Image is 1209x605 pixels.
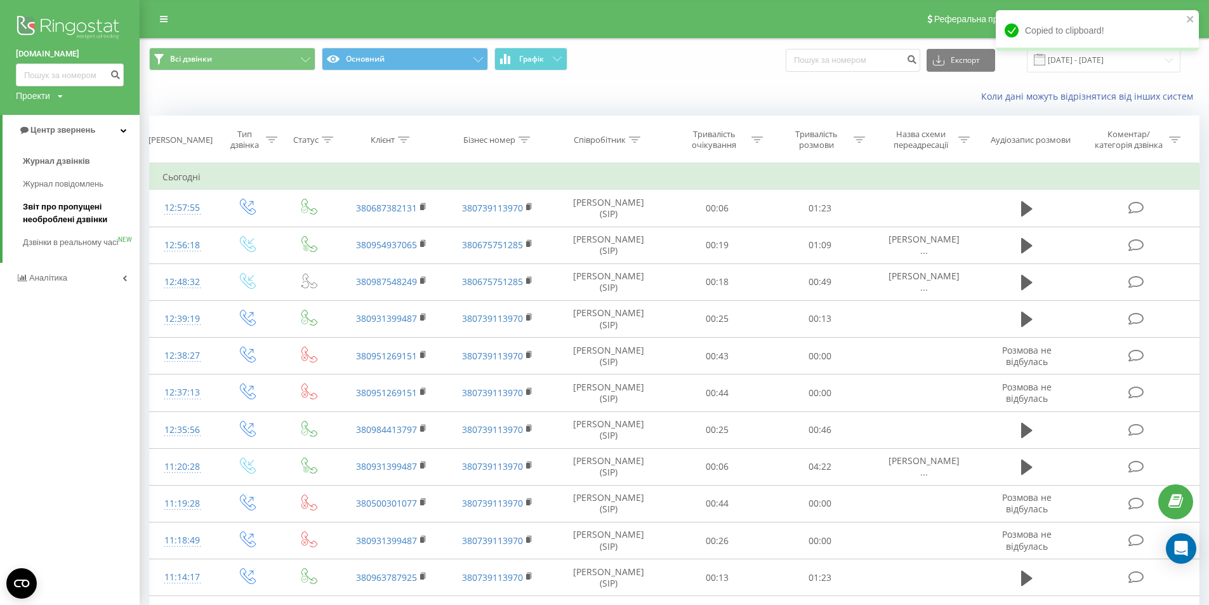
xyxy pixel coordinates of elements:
[551,448,666,485] td: [PERSON_NAME] (SIP)
[162,380,202,405] div: 12:37:13
[462,276,523,288] a: 380675751285
[356,535,417,547] a: 380931399487
[23,236,118,249] span: Дзвінки в реальному часі
[462,350,523,362] a: 380739113970
[769,300,871,337] td: 00:13
[356,571,417,583] a: 380963787925
[889,233,960,256] span: [PERSON_NAME] ...
[356,239,417,251] a: 380954937065
[23,150,140,173] a: Журнал дзвінків
[551,263,666,300] td: [PERSON_NAME] (SIP)
[162,491,202,516] div: 11:19:28
[162,418,202,442] div: 12:35:56
[666,411,768,448] td: 00:25
[927,49,995,72] button: Експорт
[162,455,202,479] div: 11:20:28
[23,196,140,231] a: Звіт про пропущені необроблені дзвінки
[981,90,1199,102] a: Коли дані можуть відрізнятися вiд інших систем
[16,63,124,86] input: Пошук за номером
[150,164,1199,190] td: Сьогодні
[149,48,315,70] button: Всі дзвінки
[1166,533,1196,564] div: Open Intercom Messenger
[162,307,202,331] div: 12:39:19
[769,263,871,300] td: 00:49
[356,423,417,435] a: 380984413797
[889,455,960,478] span: [PERSON_NAME] ...
[23,155,90,168] span: Журнал дзвінків
[162,343,202,368] div: 12:38:27
[666,522,768,559] td: 00:26
[293,135,319,145] div: Статус
[6,568,37,599] button: Open CMP widget
[769,411,871,448] td: 00:46
[666,300,768,337] td: 00:25
[322,48,488,70] button: Основний
[462,239,523,251] a: 380675751285
[666,448,768,485] td: 00:06
[666,263,768,300] td: 00:18
[666,375,768,411] td: 00:44
[371,135,395,145] div: Клієнт
[769,485,871,522] td: 00:00
[16,13,124,44] img: Ringostat logo
[462,497,523,509] a: 380739113970
[462,312,523,324] a: 380739113970
[666,190,768,227] td: 00:06
[996,10,1199,51] div: Copied to clipboard!
[551,522,666,559] td: [PERSON_NAME] (SIP)
[23,201,133,226] span: Звіт про пропущені необроблені дзвінки
[3,115,140,145] a: Центр звернень
[769,338,871,375] td: 00:00
[162,233,202,258] div: 12:56:18
[1002,528,1052,552] span: Розмова не відбулась
[769,190,871,227] td: 01:23
[551,485,666,522] td: [PERSON_NAME] (SIP)
[769,448,871,485] td: 04:22
[769,522,871,559] td: 00:00
[29,273,67,283] span: Аналiтика
[149,135,213,145] div: [PERSON_NAME]
[574,135,626,145] div: Співробітник
[356,460,417,472] a: 380931399487
[551,375,666,411] td: [PERSON_NAME] (SIP)
[666,338,768,375] td: 00:43
[1186,14,1195,26] button: close
[462,460,523,472] a: 380739113970
[1092,129,1166,150] div: Коментар/категорія дзвінка
[889,270,960,293] span: [PERSON_NAME] ...
[1002,344,1052,368] span: Розмова не відбулась
[1002,491,1052,515] span: Розмова не відбулась
[162,528,202,553] div: 11:18:49
[463,135,515,145] div: Бізнес номер
[162,270,202,295] div: 12:48:32
[462,202,523,214] a: 380739113970
[23,178,103,190] span: Журнал повідомлень
[356,387,417,399] a: 380951269151
[23,231,140,254] a: Дзвінки в реальному часіNEW
[551,559,666,596] td: [PERSON_NAME] (SIP)
[23,173,140,196] a: Журнал повідомлень
[162,196,202,220] div: 12:57:55
[227,129,263,150] div: Тип дзвінка
[356,497,417,509] a: 380500301077
[551,190,666,227] td: [PERSON_NAME] (SIP)
[769,227,871,263] td: 01:09
[666,227,768,263] td: 00:19
[934,14,1027,24] span: Реферальна програма
[769,375,871,411] td: 00:00
[519,55,544,63] span: Графік
[1002,381,1052,404] span: Розмова не відбулась
[680,129,748,150] div: Тривалість очікування
[551,227,666,263] td: [PERSON_NAME] (SIP)
[494,48,567,70] button: Графік
[356,312,417,324] a: 380931399487
[551,411,666,448] td: [PERSON_NAME] (SIP)
[462,423,523,435] a: 380739113970
[356,276,417,288] a: 380987548249
[991,135,1071,145] div: Аудіозапис розмови
[462,535,523,547] a: 380739113970
[356,350,417,362] a: 380951269151
[16,90,50,102] div: Проекти
[170,54,212,64] span: Всі дзвінки
[356,202,417,214] a: 380687382131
